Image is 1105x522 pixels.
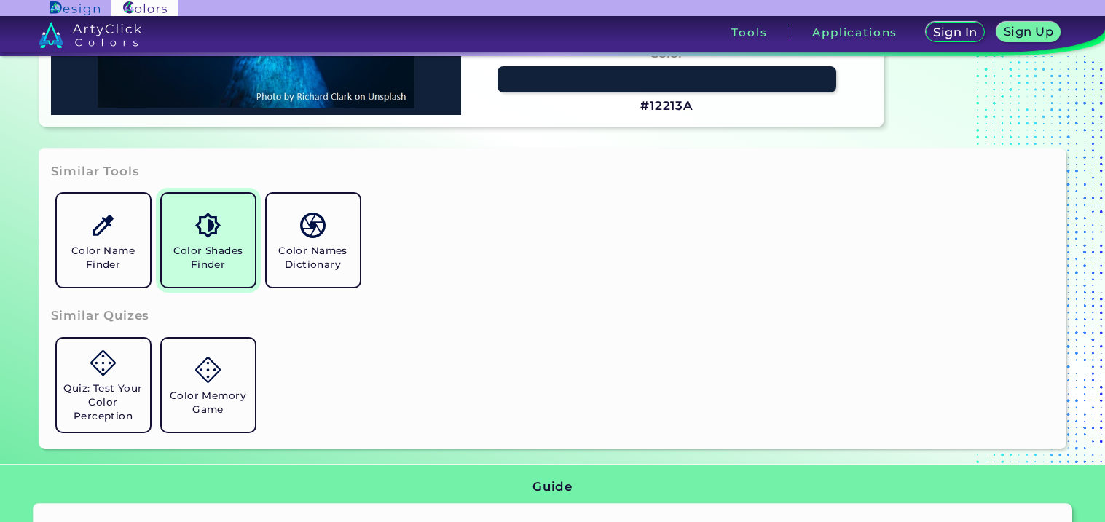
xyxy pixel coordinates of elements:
[195,357,221,382] img: icon_game.svg
[90,350,116,376] img: icon_game.svg
[168,389,249,416] h5: Color Memory Game
[731,27,767,38] h3: Tools
[51,163,140,181] h3: Similar Tools
[928,23,982,41] a: Sign In
[156,333,261,438] a: Color Memory Game
[1006,26,1051,37] h5: Sign Up
[195,213,221,238] img: icon_color_shades.svg
[261,188,366,293] a: Color Names Dictionary
[812,27,897,38] h3: Applications
[935,27,975,38] h5: Sign In
[51,307,150,325] h3: Similar Quizes
[51,188,156,293] a: Color Name Finder
[272,244,354,272] h5: Color Names Dictionary
[90,213,116,238] img: icon_color_name_finder.svg
[50,1,99,15] img: ArtyClick Design logo
[156,188,261,293] a: Color Shades Finder
[51,333,156,438] a: Quiz: Test Your Color Perception
[63,244,144,272] h5: Color Name Finder
[168,244,249,272] h5: Color Shades Finder
[300,213,326,238] img: icon_color_names_dictionary.svg
[999,23,1057,41] a: Sign Up
[640,98,693,115] h3: #12213A
[39,22,141,48] img: logo_artyclick_colors_white.svg
[532,478,573,496] h3: Guide
[63,381,144,423] h5: Quiz: Test Your Color Perception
